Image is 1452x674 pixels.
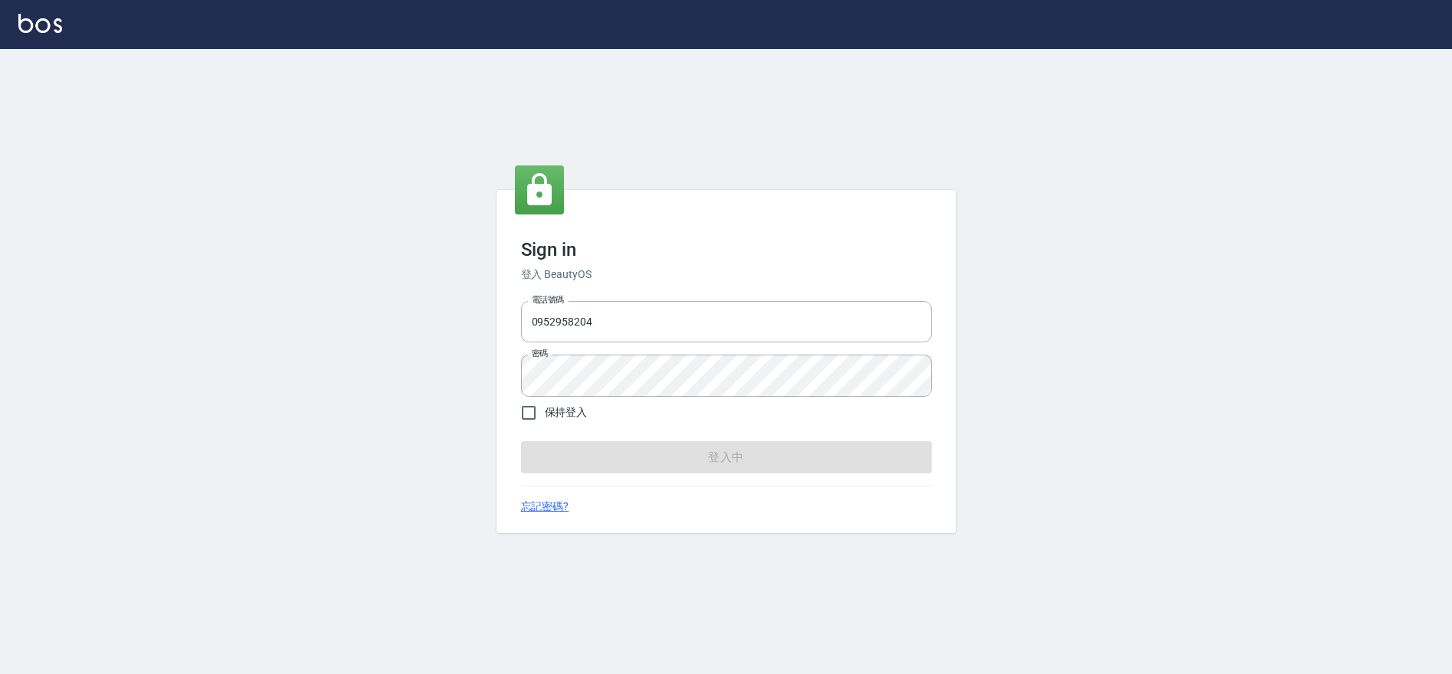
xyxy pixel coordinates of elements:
a: 忘記密碼? [521,499,569,515]
span: 保持登入 [545,404,588,420]
img: Logo [18,14,62,33]
label: 電話號碼 [532,294,564,306]
h3: Sign in [521,239,932,260]
h6: 登入 BeautyOS [521,267,932,283]
label: 密碼 [532,348,548,359]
